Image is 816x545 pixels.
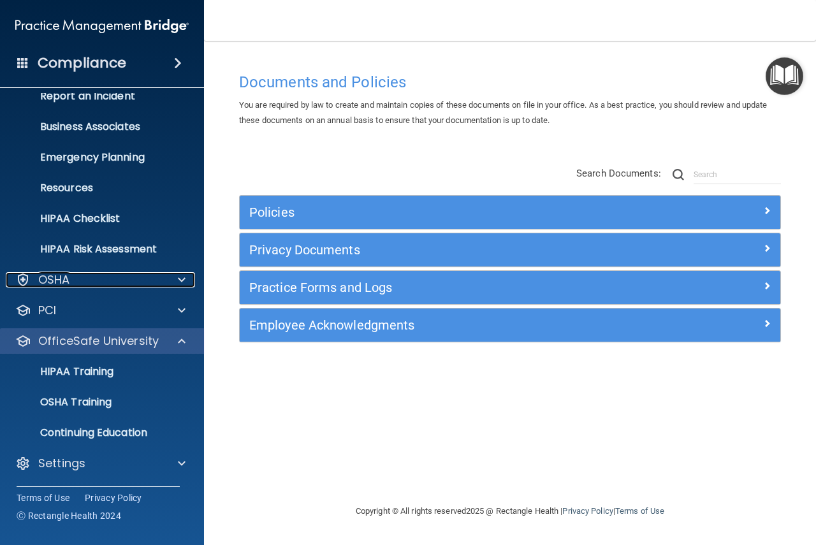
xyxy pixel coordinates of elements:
[239,74,781,91] h4: Documents and Policies
[249,243,636,257] h5: Privacy Documents
[85,491,142,504] a: Privacy Policy
[15,13,189,39] img: PMB logo
[38,333,159,349] p: OfficeSafe University
[249,315,771,335] a: Employee Acknowledgments
[249,318,636,332] h5: Employee Acknowledgments
[8,151,182,164] p: Emergency Planning
[15,333,186,349] a: OfficeSafe University
[17,491,69,504] a: Terms of Use
[576,168,661,179] span: Search Documents:
[8,90,182,103] p: Report an Incident
[15,456,186,471] a: Settings
[562,506,613,516] a: Privacy Policy
[8,212,182,225] p: HIPAA Checklist
[249,277,771,298] a: Practice Forms and Logs
[38,456,85,471] p: Settings
[17,509,121,522] span: Ⓒ Rectangle Health 2024
[38,54,126,72] h4: Compliance
[8,365,113,378] p: HIPAA Training
[8,396,112,409] p: OSHA Training
[8,243,182,256] p: HIPAA Risk Assessment
[277,491,743,532] div: Copyright © All rights reserved 2025 @ Rectangle Health | |
[38,303,56,318] p: PCI
[8,120,182,133] p: Business Associates
[249,240,771,260] a: Privacy Documents
[249,205,636,219] h5: Policies
[673,169,684,180] img: ic-search.3b580494.png
[15,272,186,287] a: OSHA
[249,202,771,222] a: Policies
[249,280,636,294] h5: Practice Forms and Logs
[766,57,803,95] button: Open Resource Center
[615,506,664,516] a: Terms of Use
[8,426,182,439] p: Continuing Education
[38,272,70,287] p: OSHA
[8,182,182,194] p: Resources
[239,100,768,125] span: You are required by law to create and maintain copies of these documents on file in your office. ...
[694,165,781,184] input: Search
[15,303,186,318] a: PCI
